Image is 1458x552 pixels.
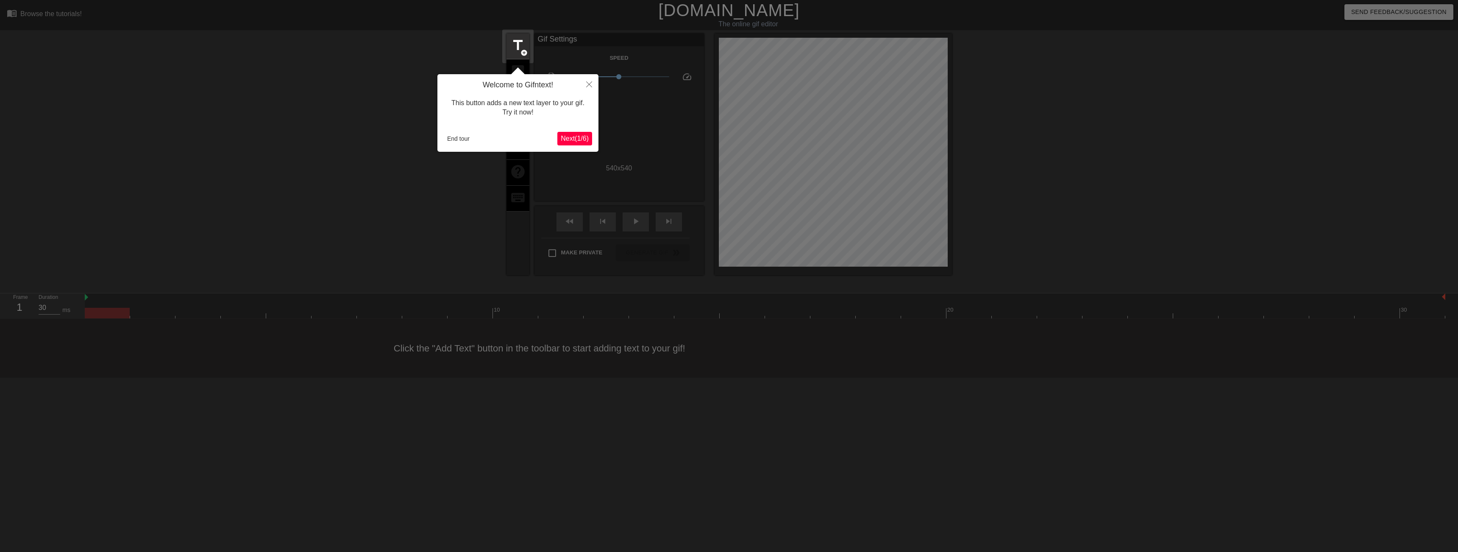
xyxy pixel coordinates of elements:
[444,81,592,90] h4: Welcome to Gifntext!
[444,132,473,145] button: End tour
[444,90,592,126] div: This button adds a new text layer to your gif. Try it now!
[580,74,598,94] button: Close
[557,132,592,145] button: Next
[561,135,589,142] span: Next ( 1 / 6 )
